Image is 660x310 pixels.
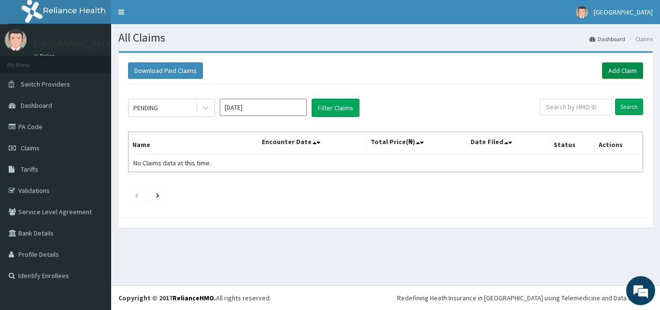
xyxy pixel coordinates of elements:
li: Claims [626,35,653,43]
a: Next page [156,191,159,199]
a: RelianceHMO [172,294,214,302]
span: No Claims data at this time. [133,159,211,167]
th: Name [129,132,258,154]
footer: All rights reserved. [111,285,660,310]
div: Minimize live chat window [158,5,182,28]
th: Actions [594,132,643,154]
span: Dashboard [21,101,52,110]
span: Claims [21,144,40,152]
div: Chat with us now [50,54,162,67]
div: Redefining Heath Insurance in [GEOGRAPHIC_DATA] using Telemedicine and Data Science! [397,293,653,303]
input: Search [615,99,643,115]
button: Download Paid Claims [128,62,203,79]
img: User Image [576,6,588,18]
th: Encounter Date [258,132,366,154]
span: [GEOGRAPHIC_DATA] [594,8,653,16]
a: Previous page [134,191,139,199]
strong: Copyright © 2017 . [118,294,216,302]
th: Total Price(₦) [366,132,467,154]
span: We're online! [56,93,133,191]
a: Online [34,53,57,59]
img: d_794563401_company_1708531726252_794563401 [18,48,39,73]
h1: All Claims [118,31,653,44]
input: Select Month and Year [220,99,307,116]
a: Add Claim [602,62,643,79]
span: Switch Providers [21,80,70,89]
th: Status [550,132,595,154]
span: Tariffs [21,165,38,174]
th: Date Filed [467,132,550,154]
input: Search by HMO ID [540,99,612,115]
div: PENDING [133,103,158,113]
p: [GEOGRAPHIC_DATA] [34,39,114,48]
textarea: Type your message and hit 'Enter' [5,207,184,241]
a: Dashboard [589,35,625,43]
img: User Image [5,29,27,51]
button: Filter Claims [312,99,359,117]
